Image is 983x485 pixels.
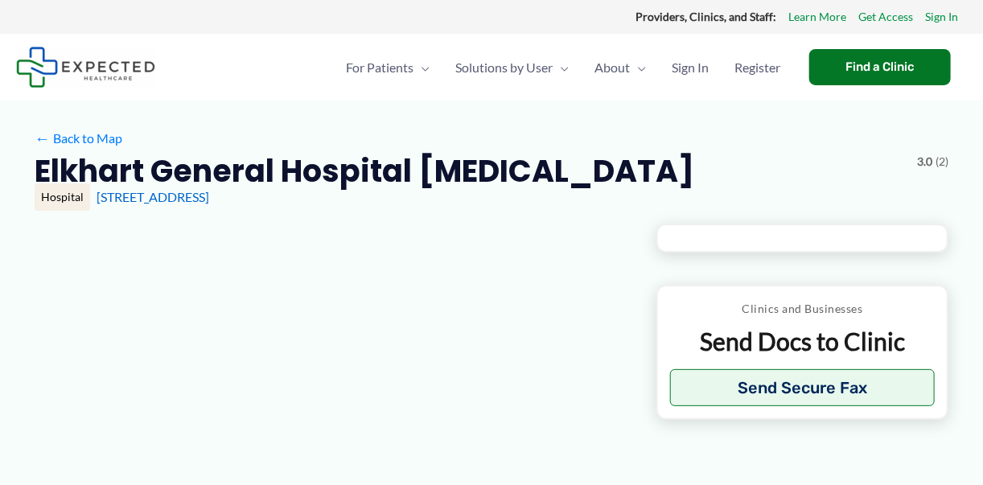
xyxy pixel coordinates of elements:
[582,39,659,96] a: AboutMenu Toggle
[672,39,709,96] span: Sign In
[670,326,935,357] p: Send Docs to Clinic
[809,49,951,85] a: Find a Clinic
[35,130,50,146] span: ←
[788,6,846,27] a: Learn More
[35,151,694,191] h2: Elkhart General Hospital [MEDICAL_DATA]
[858,6,913,27] a: Get Access
[635,10,776,23] strong: Providers, Clinics, and Staff:
[734,39,780,96] span: Register
[594,39,630,96] span: About
[553,39,569,96] span: Menu Toggle
[35,183,90,211] div: Hospital
[917,151,932,172] span: 3.0
[670,298,935,319] p: Clinics and Businesses
[413,39,430,96] span: Menu Toggle
[722,39,793,96] a: Register
[333,39,442,96] a: For PatientsMenu Toggle
[455,39,553,96] span: Solutions by User
[35,126,122,150] a: ←Back to Map
[333,39,793,96] nav: Primary Site Navigation
[16,47,155,88] img: Expected Healthcare Logo - side, dark font, small
[346,39,413,96] span: For Patients
[659,39,722,96] a: Sign In
[442,39,582,96] a: Solutions by UserMenu Toggle
[936,151,948,172] span: (2)
[97,189,209,204] a: [STREET_ADDRESS]
[670,369,935,406] button: Send Secure Fax
[630,39,646,96] span: Menu Toggle
[925,6,958,27] a: Sign In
